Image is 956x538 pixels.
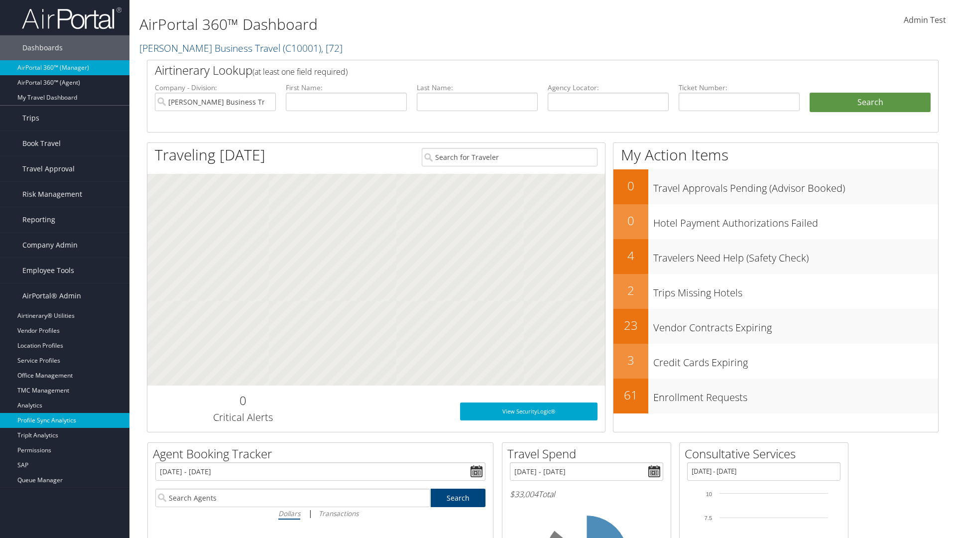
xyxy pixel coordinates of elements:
[155,489,430,507] input: Search Agents
[22,6,121,30] img: airportal-logo.png
[139,14,677,35] h1: AirPortal 360™ Dashboard
[653,316,938,335] h3: Vendor Contracts Expiring
[417,83,538,93] label: Last Name:
[705,515,712,521] tspan: 7.5
[613,204,938,239] a: 0Hotel Payment Authorizations Failed
[613,169,938,204] a: 0Travel Approvals Pending (Advisor Booked)
[653,386,938,404] h3: Enrollment Requests
[613,177,648,194] h2: 0
[22,207,55,232] span: Reporting
[153,445,493,462] h2: Agent Booking Tracker
[278,509,300,518] i: Dollars
[613,352,648,369] h2: 3
[507,445,671,462] h2: Travel Spend
[613,344,938,379] a: 3Credit Cards Expiring
[431,489,486,507] a: Search
[22,283,81,308] span: AirPortal® Admin
[653,211,938,230] h3: Hotel Payment Authorizations Failed
[155,83,276,93] label: Company - Division:
[613,379,938,413] a: 61Enrollment Requests
[613,309,938,344] a: 23Vendor Contracts Expiring
[422,148,597,166] input: Search for Traveler
[653,281,938,300] h3: Trips Missing Hotels
[510,489,663,500] h6: Total
[613,247,648,264] h2: 4
[613,387,648,403] h2: 61
[286,83,407,93] label: First Name:
[613,274,938,309] a: 2Trips Missing Hotels
[613,212,648,229] h2: 0
[904,5,946,36] a: Admin Test
[155,392,331,409] h2: 0
[653,246,938,265] h3: Travelers Need Help (Safety Check)
[706,491,712,497] tspan: 10
[22,258,74,283] span: Employee Tools
[321,41,343,55] span: , [ 72 ]
[613,282,648,299] h2: 2
[22,131,61,156] span: Book Travel
[22,35,63,60] span: Dashboards
[685,445,848,462] h2: Consultative Services
[653,176,938,195] h3: Travel Approvals Pending (Advisor Booked)
[252,66,348,77] span: (at least one field required)
[155,62,865,79] h2: Airtinerary Lookup
[548,83,669,93] label: Agency Locator:
[155,144,265,165] h1: Traveling [DATE]
[510,489,538,500] span: $33,004
[613,239,938,274] a: 4Travelers Need Help (Safety Check)
[155,410,331,424] h3: Critical Alerts
[22,106,39,131] span: Trips
[460,403,597,420] a: View SecurityLogic®
[22,233,78,258] span: Company Admin
[653,351,938,370] h3: Credit Cards Expiring
[613,317,648,334] h2: 23
[679,83,800,93] label: Ticket Number:
[613,144,938,165] h1: My Action Items
[22,156,75,181] span: Travel Approval
[283,41,321,55] span: ( C10001 )
[155,507,485,520] div: |
[810,93,931,113] button: Search
[319,509,358,518] i: Transactions
[22,182,82,207] span: Risk Management
[139,41,343,55] a: [PERSON_NAME] Business Travel
[904,14,946,25] span: Admin Test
